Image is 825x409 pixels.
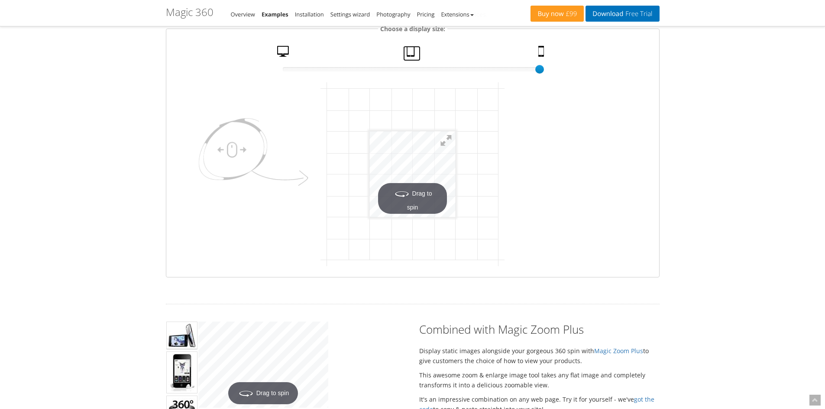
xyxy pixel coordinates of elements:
p: This awesome zoom & enlarge image tool takes any flat image and completely transforms it into a d... [419,370,660,390]
a: Installation [295,10,324,18]
a: Desktop [274,46,294,61]
a: DownloadFree Trial [586,6,659,22]
a: Extensions [441,10,473,18]
h1: Magic 360 [166,6,214,18]
a: Mobile [535,46,550,61]
legend: Choose a display size: [378,24,447,34]
a: Photography [376,10,410,18]
a: Examples [262,10,288,18]
span: Free Trial [623,10,652,17]
a: Drag to spin [198,322,328,408]
a: Magic Zoom Plus [594,347,643,355]
h2: Combined with Magic Zoom Plus [419,322,660,337]
a: Overview [231,10,255,18]
a: Pricing [417,10,434,18]
a: Tablet [403,46,421,61]
a: Settings wizard [330,10,370,18]
span: £99 [564,10,577,17]
p: Display static images alongside your gorgeous 360 spin with to give customers the choice of how t... [419,346,660,366]
a: Buy now£99 [531,6,584,22]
